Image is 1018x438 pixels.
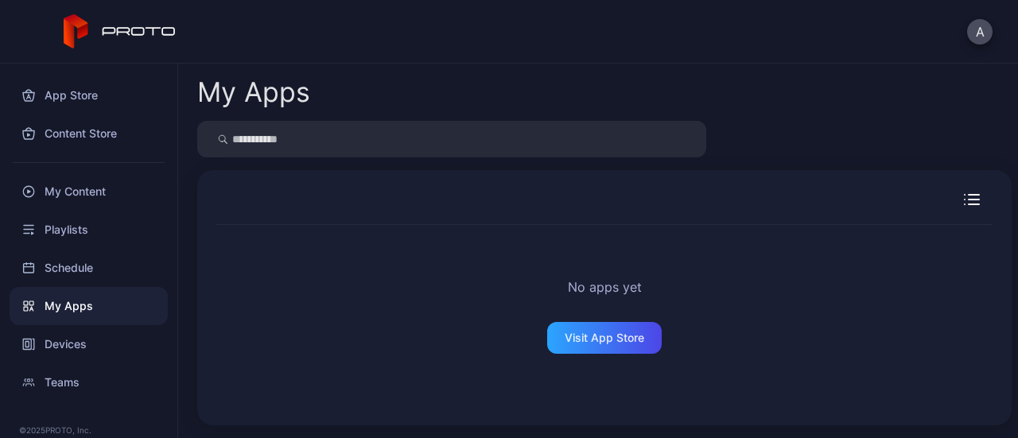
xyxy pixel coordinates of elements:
[565,331,644,344] div: Visit App Store
[10,363,168,401] a: Teams
[19,424,158,436] div: © 2025 PROTO, Inc.
[10,249,168,287] a: Schedule
[197,79,310,106] div: My Apps
[10,325,168,363] a: Devices
[10,172,168,211] a: My Content
[10,211,168,249] a: Playlists
[10,114,168,153] a: Content Store
[967,19,993,45] button: A
[568,277,642,297] h2: No apps yet
[10,76,168,114] a: App Store
[10,287,168,325] a: My Apps
[547,322,662,354] button: Visit App Store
